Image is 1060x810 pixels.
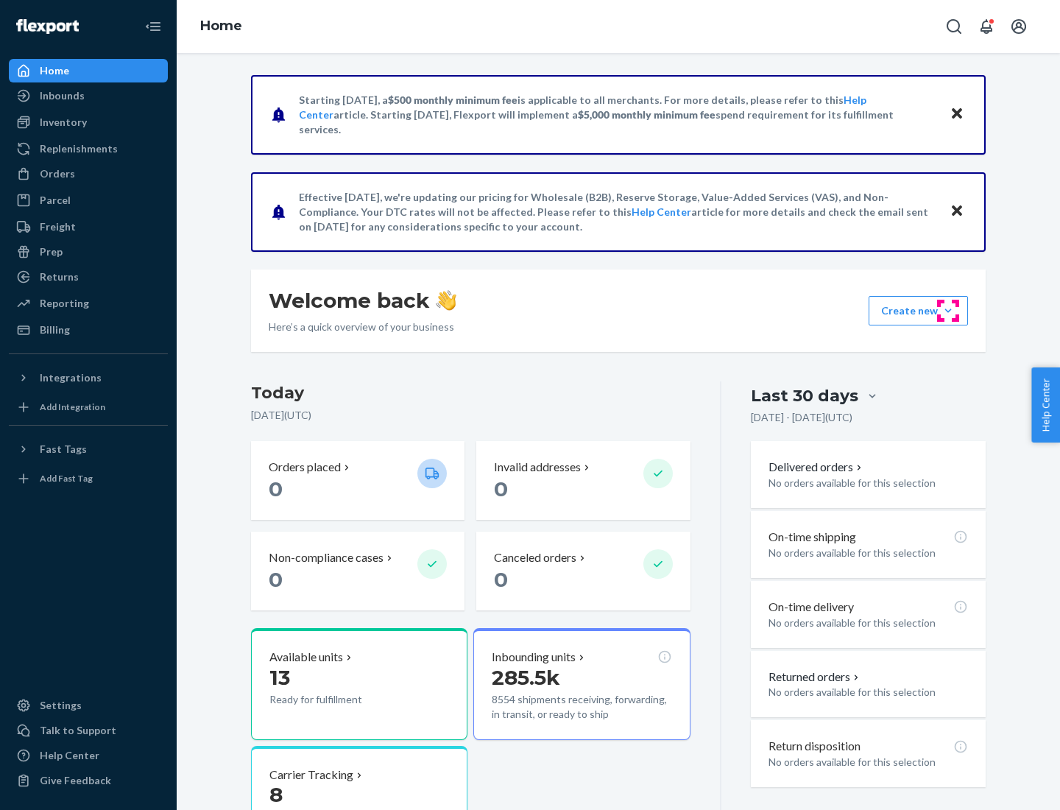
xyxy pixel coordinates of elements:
[251,532,464,610] button: Non-compliance cases 0
[9,366,168,390] button: Integrations
[768,616,968,630] p: No orders available for this selection
[40,401,105,413] div: Add Integration
[9,137,168,161] a: Replenishments
[939,12,969,41] button: Open Search Box
[269,549,384,566] p: Non-compliance cases
[40,270,79,284] div: Returns
[40,244,63,259] div: Prep
[476,441,690,520] button: Invalid addresses 0
[869,296,968,325] button: Create new
[40,115,87,130] div: Inventory
[40,370,102,385] div: Integrations
[9,59,168,82] a: Home
[9,265,168,289] a: Returns
[269,476,283,501] span: 0
[494,549,576,566] p: Canceled orders
[251,408,690,423] p: [DATE] ( UTC )
[269,567,283,592] span: 0
[436,290,456,311] img: hand-wave emoji
[40,748,99,763] div: Help Center
[9,744,168,767] a: Help Center
[476,532,690,610] button: Canceled orders 0
[9,437,168,461] button: Fast Tags
[492,692,671,722] p: 8554 shipments receiving, forwarding, in transit, or ready to ship
[768,738,861,755] p: Return disposition
[494,459,581,476] p: Invalid addresses
[251,381,690,405] h3: Today
[9,719,168,742] a: Talk to Support
[9,84,168,108] a: Inbounds
[751,384,858,407] div: Last 30 days
[269,692,406,707] p: Ready for fulfillment
[251,628,467,740] button: Available units13Ready for fulfillment
[40,323,70,337] div: Billing
[9,694,168,717] a: Settings
[768,669,862,686] button: Returned orders
[188,5,254,48] ol: breadcrumbs
[269,649,343,666] p: Available units
[492,649,576,666] p: Inbounding units
[947,201,967,222] button: Close
[768,685,968,700] p: No orders available for this selection
[388,94,517,106] span: $500 monthly minimum fee
[768,755,968,769] p: No orders available for this selection
[473,628,690,740] button: Inbounding units285.5k8554 shipments receiving, forwarding, in transit, or ready to ship
[9,215,168,239] a: Freight
[299,190,936,234] p: Effective [DATE], we're updating our pricing for Wholesale (B2B), Reserve Storage, Value-Added Se...
[947,104,967,125] button: Close
[200,18,242,34] a: Home
[768,529,856,546] p: On-time shipping
[269,767,353,783] p: Carrier Tracking
[9,162,168,186] a: Orders
[768,599,854,616] p: On-time delivery
[9,318,168,342] a: Billing
[768,546,968,560] p: No orders available for this selection
[9,240,168,264] a: Prep
[9,292,168,315] a: Reporting
[9,395,168,419] a: Add Integration
[269,287,456,314] h1: Welcome back
[40,472,93,485] div: Add Fast Tag
[751,410,852,425] p: [DATE] - [DATE] ( UTC )
[16,19,79,34] img: Flexport logo
[269,320,456,334] p: Here’s a quick overview of your business
[40,219,76,234] div: Freight
[768,459,865,476] button: Delivered orders
[269,665,290,690] span: 13
[9,110,168,134] a: Inventory
[632,205,691,218] a: Help Center
[768,476,968,490] p: No orders available for this selection
[494,567,508,592] span: 0
[40,88,85,103] div: Inbounds
[578,108,715,121] span: $5,000 monthly minimum fee
[40,296,89,311] div: Reporting
[251,441,464,520] button: Orders placed 0
[40,193,71,208] div: Parcel
[1031,367,1060,443] button: Help Center
[9,189,168,212] a: Parcel
[40,773,111,788] div: Give Feedback
[299,93,936,137] p: Starting [DATE], a is applicable to all merchants. For more details, please refer to this article...
[40,141,118,156] div: Replenishments
[40,442,87,457] div: Fast Tags
[1004,12,1033,41] button: Open account menu
[492,665,560,690] span: 285.5k
[9,769,168,792] button: Give Feedback
[138,12,168,41] button: Close Navigation
[40,723,116,738] div: Talk to Support
[972,12,1001,41] button: Open notifications
[40,166,75,181] div: Orders
[269,782,283,807] span: 8
[9,467,168,490] a: Add Fast Tag
[40,698,82,713] div: Settings
[40,63,69,78] div: Home
[269,459,341,476] p: Orders placed
[494,476,508,501] span: 0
